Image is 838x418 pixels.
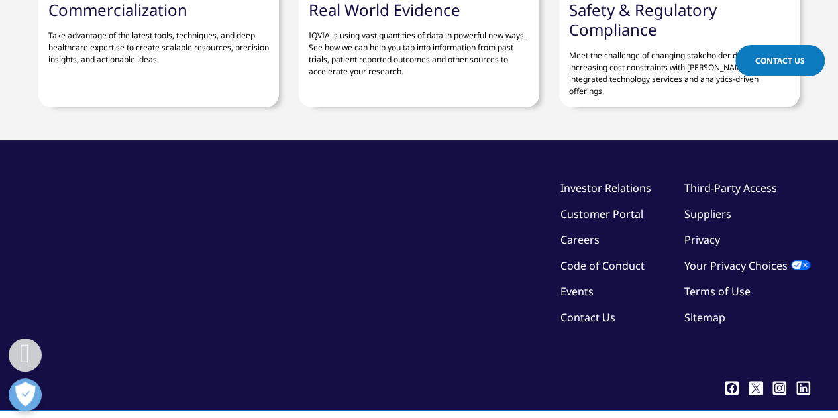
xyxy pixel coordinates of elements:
a: Your Privacy Choices [684,258,810,273]
a: Third-Party Access [684,181,777,195]
p: Take advantage of the latest tools, techniques, and deep healthcare expertise to create scalable ... [48,20,269,66]
a: Customer Portal [560,207,643,221]
a: Events [560,284,594,299]
p: IQVIA is using vast quantities of data in powerful new ways. See how we can help you tap into inf... [309,20,529,78]
span: Contact Us [755,55,805,66]
a: Privacy [684,233,720,247]
p: Meet the challenge of changing stakeholder demands and increasing cost constraints with [PERSON_N... [569,40,790,97]
a: Suppliers [684,207,731,221]
button: Open Preferences [9,378,42,411]
a: Sitemap [684,310,725,325]
a: Investor Relations [560,181,651,195]
a: Careers [560,233,600,247]
a: Contact Us [735,45,825,76]
a: Code of Conduct [560,258,645,273]
a: Contact Us [560,310,615,325]
a: Terms of Use [684,284,751,299]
